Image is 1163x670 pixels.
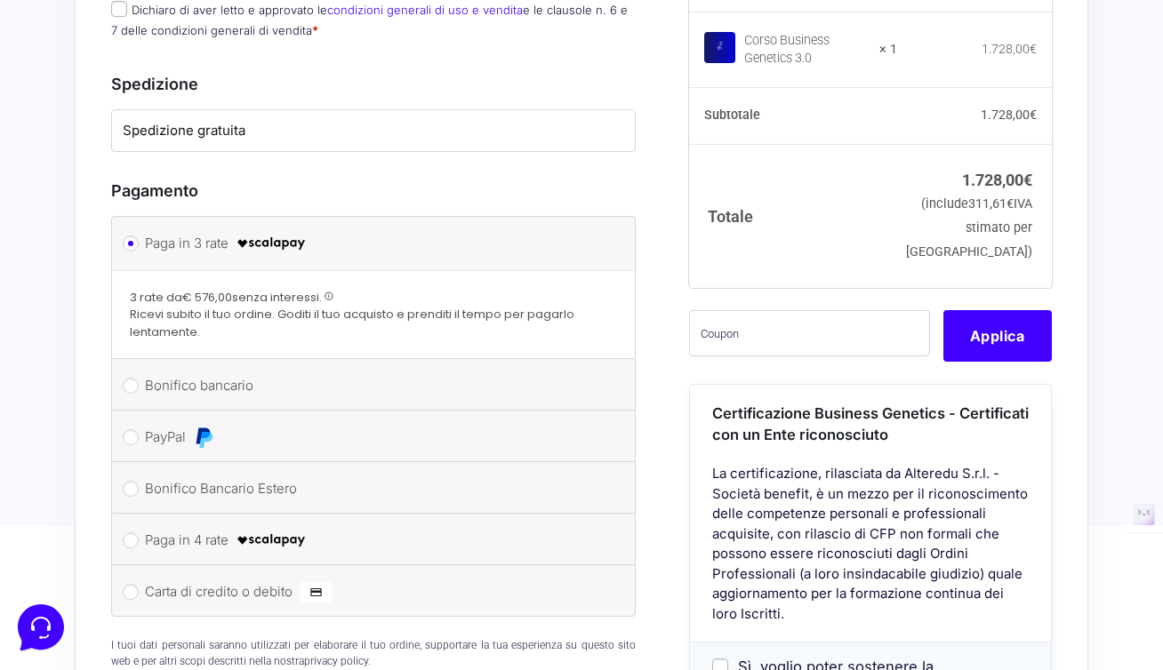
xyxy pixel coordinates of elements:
[1030,43,1037,57] span: €
[14,14,299,43] h2: Ciao da Marketers 👋
[689,88,898,145] th: Subtotale
[704,32,735,63] img: Corso Business Genetics 3.0
[28,149,327,185] button: Inizia una conversazione
[193,427,214,448] img: PayPal
[111,637,636,669] p: I tuoi dati personali saranno utilizzati per elaborare il tuo ordine, supportare la tua esperienz...
[28,100,64,135] img: dark
[1007,196,1014,211] span: €
[968,196,1014,211] span: 311,61
[1030,108,1037,123] span: €
[906,196,1032,259] small: (include IVA stimato per [GEOGRAPHIC_DATA])
[116,160,262,174] span: Inizia una conversazione
[189,220,327,235] a: Apri Centro Assistenza
[14,506,124,547] button: Home
[962,171,1032,189] bdi: 1.728,00
[744,33,869,68] div: Corso Business Genetics 3.0
[981,108,1037,123] bdi: 1.728,00
[145,527,596,554] label: Paga in 4 rate
[111,72,636,96] h3: Spedizione
[28,71,151,85] span: Le tue conversazioni
[274,531,300,547] p: Aiuto
[327,3,523,17] a: condizioni generali di uso e vendita
[689,310,930,356] input: Coupon
[145,424,596,451] label: PayPal
[304,655,368,667] a: privacy policy
[111,179,636,203] h3: Pagamento
[145,475,596,502] label: Bonifico Bancario Estero
[236,233,307,254] img: scalapay-logo-black.png
[145,372,596,399] label: Bonifico bancario
[232,506,341,547] button: Aiuto
[712,404,1029,444] span: Certificazione Business Genetics - Certificati con un Ente riconosciuto
[145,230,596,257] label: Paga in 3 rate
[111,1,127,17] input: Dichiaro di aver letto e approvato lecondizioni generali di uso e venditae le clausole n. 6 e 7 d...
[124,506,233,547] button: Messaggi
[28,220,139,235] span: Trova una risposta
[982,43,1037,57] bdi: 1.728,00
[943,310,1052,362] button: Applica
[145,578,596,605] label: Carta di credito o debito
[85,100,121,135] img: dark
[40,259,291,276] input: Cerca un articolo...
[154,531,202,547] p: Messaggi
[1023,171,1032,189] span: €
[53,531,84,547] p: Home
[14,601,68,654] iframe: Customerly Messenger Launcher
[300,581,333,602] img: Carta di credito o debito
[879,42,897,60] strong: × 1
[689,145,898,288] th: Totale
[57,100,92,135] img: dark
[123,121,624,141] label: Spedizione gratuita
[111,3,628,37] label: Dichiaro di aver letto e approvato le e le clausole n. 6 e 7 delle condizioni generali di vendita
[236,530,307,551] img: scalapay-logo-black.png
[690,465,1051,642] div: La certificazione, rilasciata da Alteredu S.r.l. - Società benefit, è un mezzo per il riconoscime...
